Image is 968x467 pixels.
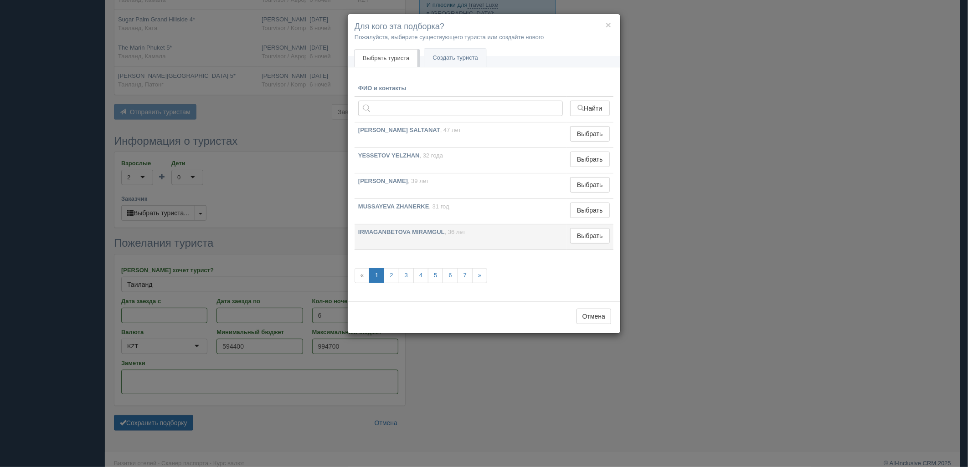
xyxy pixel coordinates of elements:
[355,49,417,67] a: Выбрать туриста
[355,33,613,41] p: Пожалуйста, выберите существующего туриста или создайте нового
[358,152,420,159] b: YESSETOV YELZHAN
[408,178,429,184] span: , 39 лет
[355,21,613,33] h4: Для кого эта подборка?
[384,268,399,283] a: 2
[570,177,610,193] button: Выбрать
[355,81,566,97] th: ФИО и контакты
[399,268,414,283] a: 3
[570,101,610,116] button: Найти
[358,127,440,133] b: [PERSON_NAME] SALTANAT
[445,228,466,235] span: , 36 лет
[358,178,408,184] b: [PERSON_NAME]
[570,152,610,167] button: Выбрать
[369,268,384,283] a: 1
[570,126,610,142] button: Выбрать
[424,49,486,67] a: Создать туриста
[358,228,445,235] b: IRMAGANBETOVA MIRAMGUL
[458,268,473,283] a: 7
[358,203,429,210] b: MUSSAYEVA ZHANERKE
[472,268,487,283] a: »
[606,20,611,30] button: ×
[428,268,443,283] a: 5
[570,228,610,244] button: Выбрать
[577,309,611,324] button: Отмена
[355,268,370,283] span: «
[429,203,449,210] span: , 31 год
[358,101,563,116] input: Поиск по ФИО, паспорту или контактам
[570,203,610,218] button: Выбрать
[413,268,428,283] a: 4
[440,127,461,133] span: , 47 лет
[420,152,443,159] span: , 32 года
[443,268,458,283] a: 6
